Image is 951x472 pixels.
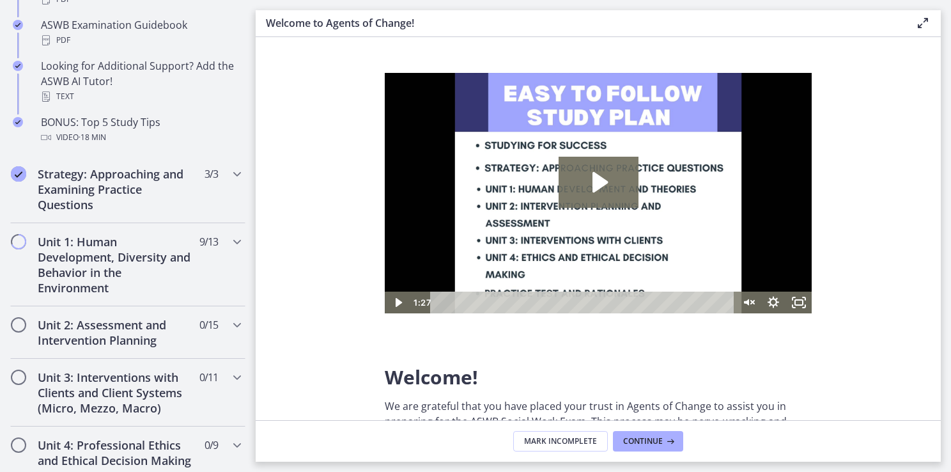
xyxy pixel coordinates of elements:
span: Continue [623,436,663,446]
p: We are grateful that you have placed your trust in Agents of Change to assist you in preparing fo... [385,398,812,444]
button: Play Video: c1o6hcmjueu5qasqsu00.mp4 [174,84,254,135]
span: 0 / 11 [199,370,218,385]
button: Show settings menu [376,219,401,240]
h2: Unit 2: Assessment and Intervention Planning [38,317,194,348]
div: BONUS: Top 5 Study Tips [41,114,240,145]
span: Mark Incomplete [524,436,597,446]
div: PDF [41,33,240,48]
h2: Unit 3: Interventions with Clients and Client Systems (Micro, Mezzo, Macro) [38,370,194,416]
div: Video [41,130,240,145]
span: Welcome! [385,364,478,390]
div: Looking for Additional Support? Add the ASWB AI Tutor! [41,58,240,104]
span: 3 / 3 [205,166,218,182]
h2: Unit 1: Human Development, Diversity and Behavior in the Environment [38,234,194,295]
i: Completed [13,61,23,71]
button: Mark Incomplete [513,431,608,452]
div: ASWB Examination Guidebook [41,17,240,48]
h3: Welcome to Agents of Change! [266,15,895,31]
button: Fullscreen [401,219,427,240]
i: Completed [13,20,23,30]
div: Playbar [55,219,344,240]
span: · 18 min [79,130,106,145]
i: Completed [11,166,26,182]
i: Completed [13,117,23,127]
button: Unmute [350,219,376,240]
button: Continue [613,431,683,452]
span: 9 / 13 [199,234,218,249]
h2: Unit 4: Professional Ethics and Ethical Decision Making [38,437,194,468]
h2: Strategy: Approaching and Examining Practice Questions [38,166,194,212]
span: 0 / 15 [199,317,218,333]
span: 0 / 9 [205,437,218,453]
div: Text [41,89,240,104]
